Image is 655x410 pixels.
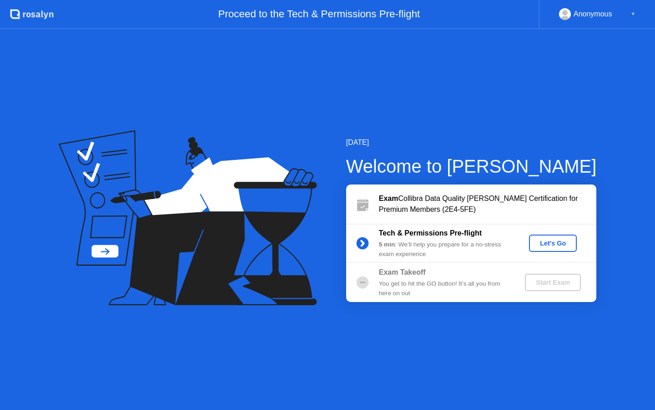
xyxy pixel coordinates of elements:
button: Let's Go [529,235,577,252]
div: Collibra Data Quality [PERSON_NAME] Certification for Premium Members (2E4-5FE) [379,193,596,215]
div: Anonymous [574,8,612,20]
button: Start Exam [525,274,581,291]
b: Exam [379,195,398,202]
div: ▼ [631,8,635,20]
div: You get to hit the GO button! It’s all you from here on out [379,279,510,298]
div: Welcome to [PERSON_NAME] [346,153,597,180]
div: [DATE] [346,137,597,148]
div: Let's Go [533,240,573,247]
div: : We’ll help you prepare for a no-stress exam experience [379,240,510,259]
b: 5 min [379,241,395,248]
b: Exam Takeoff [379,268,426,276]
div: Start Exam [529,279,577,286]
b: Tech & Permissions Pre-flight [379,229,482,237]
